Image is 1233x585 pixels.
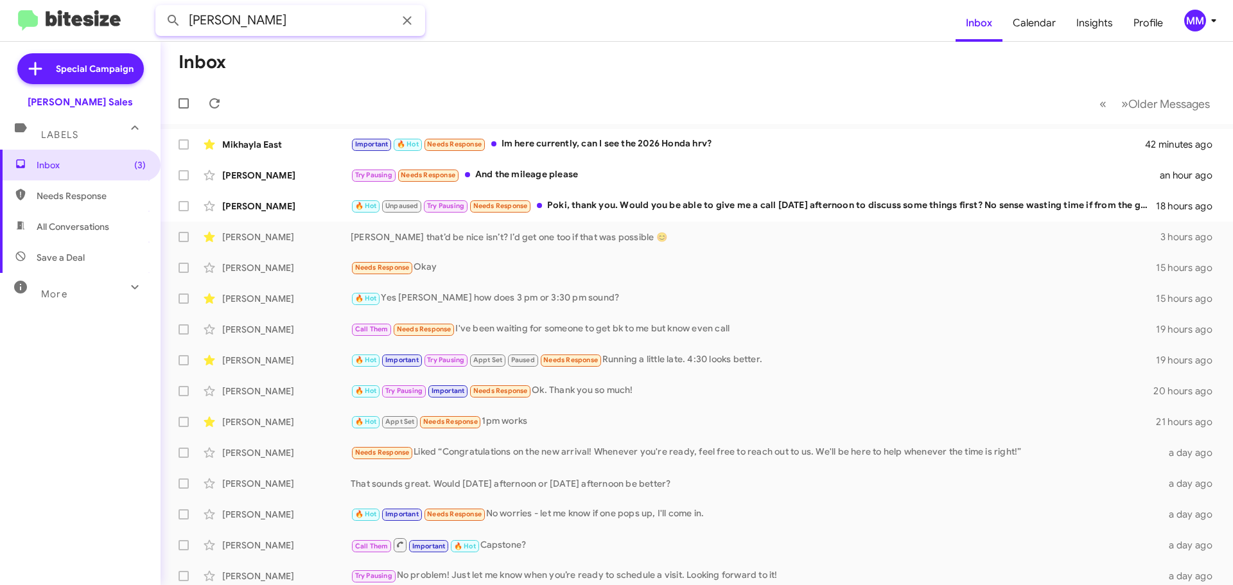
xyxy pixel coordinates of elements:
[351,477,1161,490] div: That sounds great. Would [DATE] afternoon or [DATE] afternoon be better?
[351,168,1160,182] div: And the mileage please
[1161,570,1223,582] div: a day ago
[17,53,144,84] a: Special Campaign
[1121,96,1128,112] span: »
[355,263,410,272] span: Needs Response
[1123,4,1173,42] a: Profile
[1002,4,1066,42] a: Calendar
[385,356,419,364] span: Important
[355,202,377,210] span: 🔥 Hot
[222,539,351,552] div: [PERSON_NAME]
[355,387,377,395] span: 🔥 Hot
[351,568,1161,583] div: No problem! Just let me know when you’re ready to schedule a visit. Looking forward to it!
[473,356,503,364] span: Appt Set
[432,387,465,395] span: Important
[1128,97,1210,111] span: Older Messages
[1153,385,1223,397] div: 20 hours ago
[956,4,1002,42] a: Inbox
[222,138,351,151] div: Mikhayla East
[37,220,109,233] span: All Conversations
[1156,354,1223,367] div: 19 hours ago
[1184,10,1206,31] div: MM
[351,260,1156,275] div: Okay
[1092,91,1114,117] button: Previous
[385,417,415,426] span: Appt Set
[222,261,351,274] div: [PERSON_NAME]
[1156,323,1223,336] div: 19 hours ago
[401,171,455,179] span: Needs Response
[28,96,133,109] div: [PERSON_NAME] Sales
[1156,200,1223,213] div: 18 hours ago
[355,171,392,179] span: Try Pausing
[385,510,419,518] span: Important
[473,202,528,210] span: Needs Response
[351,137,1146,152] div: Im here currently, can I see the 2026 Honda hrv?
[351,383,1153,398] div: Ok. Thank you so much!
[423,417,478,426] span: Needs Response
[1161,539,1223,552] div: a day ago
[385,387,423,395] span: Try Pausing
[355,140,389,148] span: Important
[351,231,1160,243] div: [PERSON_NAME] that’d be nice isn’t? I’d get one too if that was possible 😊
[41,129,78,141] span: Labels
[412,542,446,550] span: Important
[351,445,1161,460] div: Liked “Congratulations on the new arrival! Whenever you're ready, feel free to reach out to us. W...
[543,356,598,364] span: Needs Response
[355,510,377,518] span: 🔥 Hot
[385,202,419,210] span: Unpaused
[37,159,146,171] span: Inbox
[222,446,351,459] div: [PERSON_NAME]
[454,542,476,550] span: 🔥 Hot
[351,291,1156,306] div: Yes [PERSON_NAME] how does 3 pm or 3:30 pm sound?
[1099,96,1106,112] span: «
[222,385,351,397] div: [PERSON_NAME]
[355,572,392,580] span: Try Pausing
[222,292,351,305] div: [PERSON_NAME]
[222,354,351,367] div: [PERSON_NAME]
[222,570,351,582] div: [PERSON_NAME]
[1156,261,1223,274] div: 15 hours ago
[179,52,226,73] h1: Inbox
[511,356,535,364] span: Paused
[1066,4,1123,42] a: Insights
[1114,91,1218,117] button: Next
[351,537,1161,553] div: Capstone?
[41,288,67,300] span: More
[1160,169,1223,182] div: an hour ago
[1146,138,1223,151] div: 42 minutes ago
[427,510,482,518] span: Needs Response
[222,200,351,213] div: [PERSON_NAME]
[222,508,351,521] div: [PERSON_NAME]
[351,322,1156,336] div: I've been waiting for someone to get bk to me but know even call
[355,542,389,550] span: Call Them
[355,325,389,333] span: Call Them
[397,140,419,148] span: 🔥 Hot
[1092,91,1218,117] nav: Page navigation example
[351,507,1161,521] div: No worries - let me know if one pops up, I'll come in.
[351,353,1156,367] div: Running a little late. 4:30 looks better.
[355,448,410,457] span: Needs Response
[222,415,351,428] div: [PERSON_NAME]
[355,294,377,302] span: 🔥 Hot
[397,325,451,333] span: Needs Response
[37,189,146,202] span: Needs Response
[1156,292,1223,305] div: 15 hours ago
[222,477,351,490] div: [PERSON_NAME]
[1161,446,1223,459] div: a day ago
[351,414,1156,429] div: 1pm works
[155,5,425,36] input: Search
[1160,231,1223,243] div: 3 hours ago
[222,231,351,243] div: [PERSON_NAME]
[427,140,482,148] span: Needs Response
[222,323,351,336] div: [PERSON_NAME]
[355,356,377,364] span: 🔥 Hot
[1173,10,1219,31] button: MM
[1161,508,1223,521] div: a day ago
[1156,415,1223,428] div: 21 hours ago
[355,417,377,426] span: 🔥 Hot
[473,387,528,395] span: Needs Response
[351,198,1156,213] div: Poki, thank you. Would you be able to give me a call [DATE] afternoon to discuss some things firs...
